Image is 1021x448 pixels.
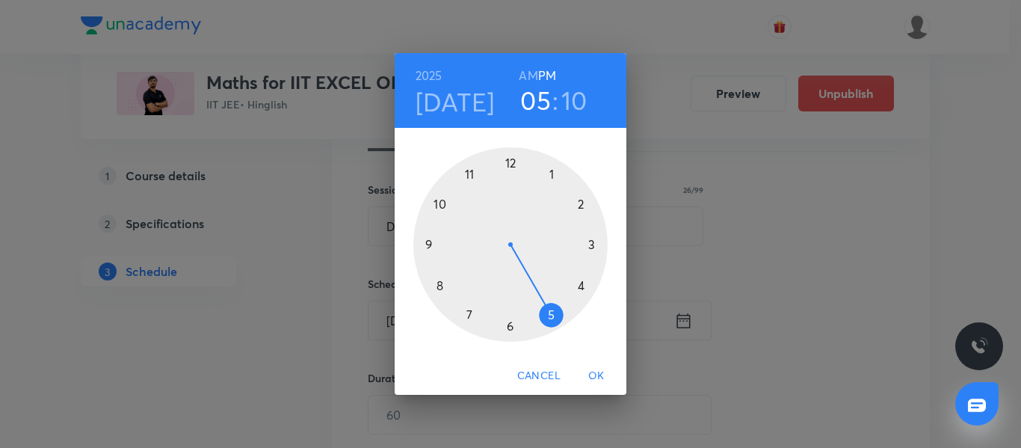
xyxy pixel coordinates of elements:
[511,362,567,390] button: Cancel
[573,362,620,390] button: OK
[416,65,442,86] button: 2025
[538,65,556,86] button: PM
[561,85,587,116] button: 10
[579,366,614,385] span: OK
[416,86,495,117] button: [DATE]
[520,85,551,116] button: 05
[552,85,558,116] h3: :
[517,366,561,385] span: Cancel
[519,65,537,86] button: AM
